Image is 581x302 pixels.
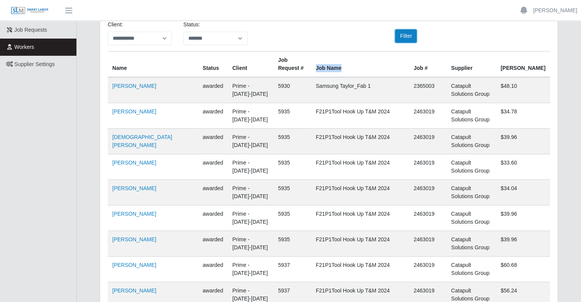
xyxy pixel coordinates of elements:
[409,231,447,257] td: 2463019
[228,129,274,154] td: Prime - [DATE]-[DATE]
[274,52,311,78] th: Job Request #
[311,231,409,257] td: F21P1Tool Hook Up T&M 2024
[112,160,156,166] a: [PERSON_NAME]
[112,287,156,294] a: [PERSON_NAME]
[409,257,447,282] td: 2463019
[198,257,228,282] td: awarded
[228,231,274,257] td: Prime - [DATE]-[DATE]
[15,44,34,50] span: Workers
[311,205,409,231] td: F21P1Tool Hook Up T&M 2024
[15,61,55,67] span: Supplier Settings
[496,103,550,129] td: $34.78
[311,103,409,129] td: F21P1Tool Hook Up T&M 2024
[311,180,409,205] td: F21P1Tool Hook Up T&M 2024
[447,154,496,180] td: Catapult Solutions Group
[198,180,228,205] td: awarded
[496,180,550,205] td: $34.04
[228,205,274,231] td: Prime - [DATE]-[DATE]
[496,154,550,180] td: $33.60
[447,129,496,154] td: Catapult Solutions Group
[274,154,311,180] td: 5935
[228,180,274,205] td: Prime - [DATE]-[DATE]
[112,83,156,89] a: [PERSON_NAME]
[274,103,311,129] td: 5935
[112,211,156,217] a: [PERSON_NAME]
[311,52,409,78] th: Job Name
[112,185,156,191] a: [PERSON_NAME]
[11,6,49,15] img: SLM Logo
[409,77,447,103] td: 2365003
[15,27,47,33] span: Job Requests
[496,129,550,154] td: $39.96
[447,205,496,231] td: Catapult Solutions Group
[228,103,274,129] td: Prime - [DATE]-[DATE]
[274,77,311,103] td: 5930
[409,129,447,154] td: 2463019
[496,231,550,257] td: $39.96
[311,77,409,103] td: Samsung Taylor_Fab 1
[274,257,311,282] td: 5937
[409,205,447,231] td: 2463019
[198,52,228,78] th: Status
[311,257,409,282] td: F21P1Tool Hook Up T&M 2024
[274,129,311,154] td: 5935
[112,108,156,115] a: [PERSON_NAME]
[447,77,496,103] td: Catapult Solutions Group
[395,29,417,43] button: Filter
[198,154,228,180] td: awarded
[183,21,200,29] label: Status:
[112,134,172,148] a: [DEMOGRAPHIC_DATA][PERSON_NAME]
[533,6,577,15] a: [PERSON_NAME]
[228,77,274,103] td: Prime - [DATE]-[DATE]
[108,21,123,29] label: Client:
[112,236,156,242] a: [PERSON_NAME]
[409,154,447,180] td: 2463019
[447,52,496,78] th: Supplier
[198,103,228,129] td: awarded
[274,205,311,231] td: 5935
[496,257,550,282] td: $60.68
[496,205,550,231] td: $39.96
[447,257,496,282] td: Catapult Solutions Group
[112,262,156,268] a: [PERSON_NAME]
[311,129,409,154] td: F21P1Tool Hook Up T&M 2024
[198,205,228,231] td: awarded
[496,77,550,103] td: $48.10
[409,52,447,78] th: Job #
[409,103,447,129] td: 2463019
[108,52,198,78] th: Name
[228,52,274,78] th: Client
[409,180,447,205] td: 2463019
[274,180,311,205] td: 5935
[198,129,228,154] td: awarded
[198,77,228,103] td: awarded
[496,52,550,78] th: [PERSON_NAME]
[447,180,496,205] td: Catapult Solutions Group
[311,154,409,180] td: F21P1Tool Hook Up T&M 2024
[274,231,311,257] td: 5935
[228,154,274,180] td: Prime - [DATE]-[DATE]
[447,103,496,129] td: Catapult Solutions Group
[228,257,274,282] td: Prime - [DATE]-[DATE]
[198,231,228,257] td: awarded
[447,231,496,257] td: Catapult Solutions Group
